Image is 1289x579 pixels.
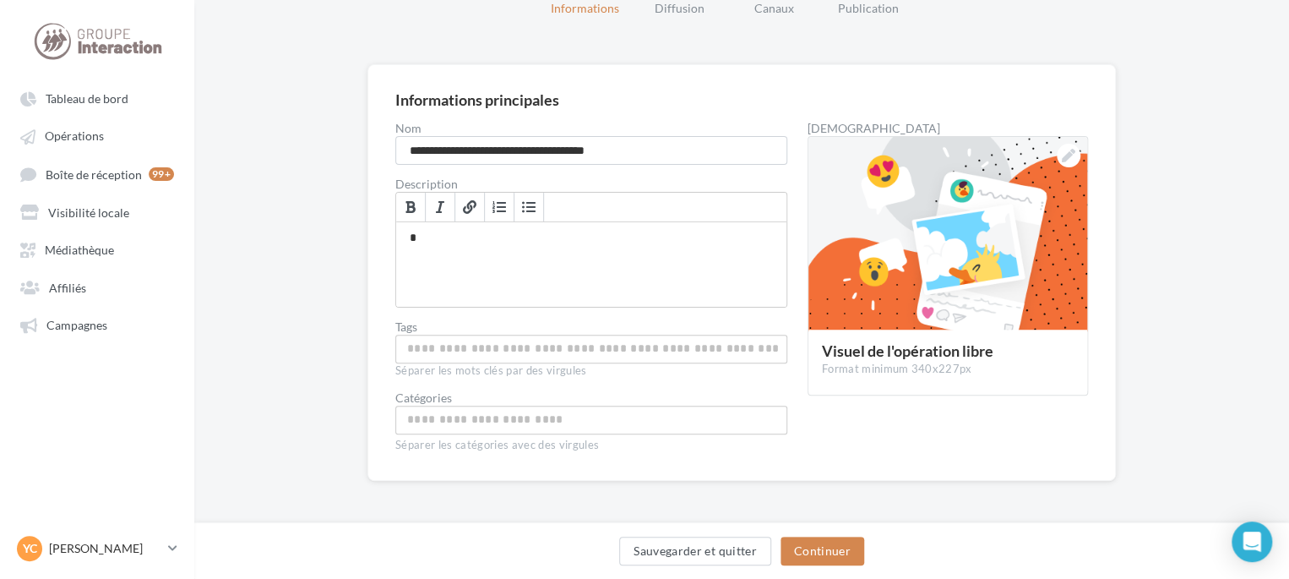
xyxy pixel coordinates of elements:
span: YC [23,540,37,557]
div: Séparer les mots clés par des virgules [395,363,787,379]
a: Campagnes [10,309,184,339]
label: Tags [395,321,787,333]
div: 99+ [149,167,174,181]
span: Visibilité locale [48,205,129,219]
div: Permet de préciser les enjeux de la campagne à vos affiliés [396,222,786,307]
a: Gras (Ctrl+B) [396,193,426,221]
span: Médiathèque [45,243,114,257]
a: Insérer/Supprimer une liste à puces [514,193,544,221]
a: Italique (Ctrl+I) [426,193,455,221]
a: Lien [455,193,485,221]
span: Boîte de réception [46,167,142,181]
div: Permet aux affiliés de trouver l'opération libre plus facilement [395,335,787,363]
button: Sauvegarder et quitter [619,537,771,565]
label: Description [395,178,787,190]
a: Boîte de réception 99+ [10,158,184,189]
div: Open Intercom Messenger [1232,522,1272,562]
input: Permet aux affiliés de trouver l'opération libre plus facilement [400,339,783,358]
div: Visuel de l'opération libre [822,343,1074,358]
div: Informations principales [395,92,559,107]
a: Insérer/Supprimer une liste numérotée [485,193,514,221]
p: [PERSON_NAME] [49,540,161,557]
a: Tableau de bord [10,83,184,113]
span: Affiliés [49,280,86,294]
div: Choisissez une catégorie [395,406,787,434]
a: YC [PERSON_NAME] [14,533,181,565]
div: [DEMOGRAPHIC_DATA] [808,123,1088,134]
label: Nom [395,123,787,134]
div: Format minimum 340x227px [822,362,1074,377]
div: Séparer les catégories avec des virgules [395,434,787,453]
button: Continuer [780,537,864,565]
span: Tableau de bord [46,91,128,106]
div: Catégories [395,392,787,404]
a: Affiliés [10,271,184,302]
span: Opérations [45,129,104,144]
a: Médiathèque [10,233,184,264]
a: Opérations [10,120,184,150]
input: Choisissez une catégorie [400,410,783,429]
span: Campagnes [46,318,107,332]
a: Visibilité locale [10,196,184,227]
